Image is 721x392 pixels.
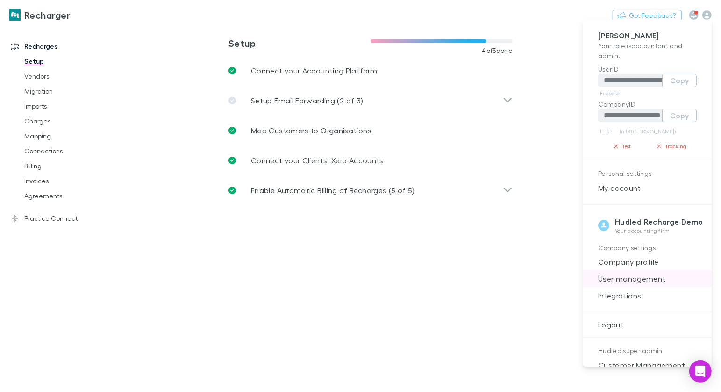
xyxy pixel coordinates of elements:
strong: Hudled Recharge Demo [615,217,703,226]
div: Open Intercom Messenger [689,360,712,383]
p: Personal settings [598,168,697,180]
p: [PERSON_NAME] [598,31,697,41]
p: Company settings [598,242,697,254]
button: Copy [662,109,697,122]
p: UserID [598,64,697,74]
span: My account [591,182,704,194]
a: Firebase [598,88,621,99]
a: In DB [598,126,614,137]
button: Test [598,141,648,152]
p: Hudled super admin [598,345,697,357]
button: Copy [662,74,697,87]
span: User management [591,273,704,284]
span: Customer Management [591,360,704,371]
p: CompanyID [598,99,697,109]
span: Logout [591,319,704,330]
span: Integrations [591,290,704,301]
p: Your accounting firm [615,227,703,235]
button: Tracking [648,141,697,152]
span: Company profile [591,256,704,268]
a: In DB ([PERSON_NAME]) [618,126,678,137]
p: Your role is accountant and admin . [598,41,697,60]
